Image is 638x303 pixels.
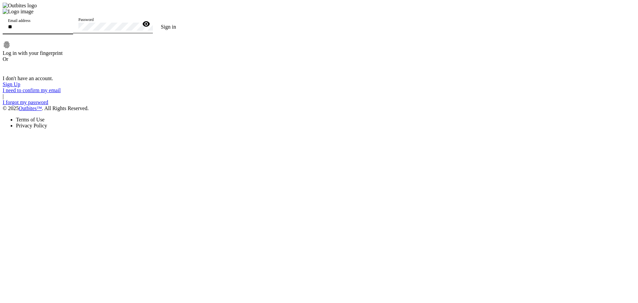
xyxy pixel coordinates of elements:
img: Logo image [3,9,34,15]
button: Sign in [153,20,184,34]
div: Or [3,56,184,62]
a: Sign Up [3,81,20,87]
a: I forgot my password [3,99,48,105]
a: Terms of Use [16,117,45,122]
a: Privacy Policy [16,123,47,128]
span: Sign in [161,24,176,30]
div: I don't have an account. [3,76,184,81]
mat-label: Email address [8,19,31,23]
mat-label: Password [78,18,94,22]
div: Log in with your fingerprint [3,50,184,56]
img: Outbites logo [3,3,37,9]
a: I need to confirm my email [3,87,61,93]
span: © 2025 . All Rights Reserved. [3,105,89,111]
div: | [3,93,184,99]
a: Outbites™ [19,105,42,111]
